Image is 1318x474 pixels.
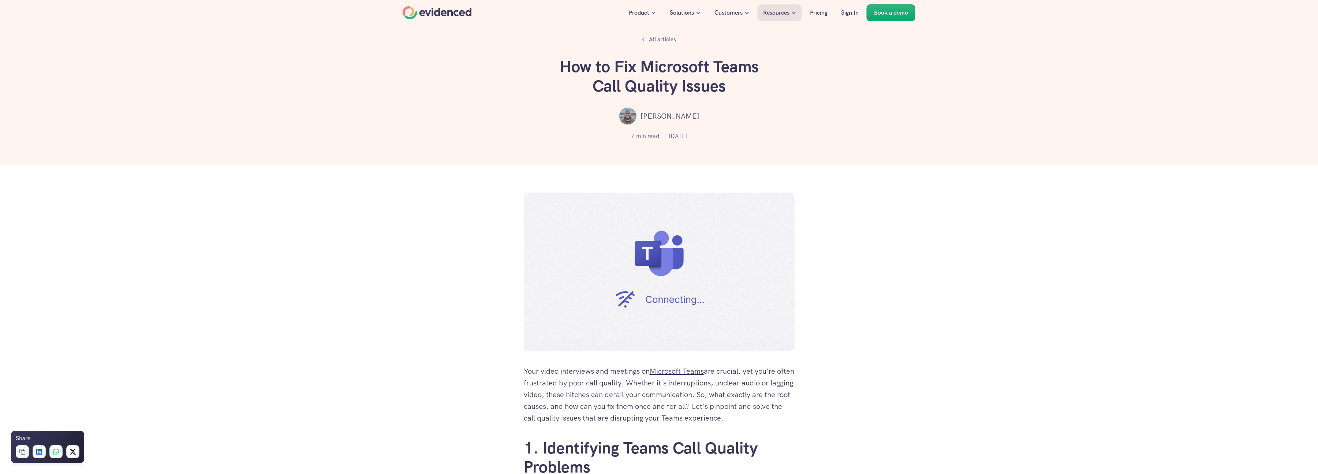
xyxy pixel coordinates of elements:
[763,8,789,18] p: Resources
[650,366,704,376] a: Microsoft Teams
[16,434,30,443] h6: Share
[669,131,687,141] p: [DATE]
[841,8,859,18] p: Sign In
[867,4,915,21] a: Book a demo
[874,8,908,18] p: Book a demo
[641,110,699,122] p: [PERSON_NAME]
[810,8,828,18] p: Pricing
[631,131,634,141] p: 7
[636,131,660,141] p: min read
[403,6,472,19] a: Home
[524,365,795,424] p: Your video interviews and meetings on are crucial, yet you're often frustrated by poor call quali...
[649,35,676,44] p: All articles
[804,4,833,21] a: Pricing
[638,33,680,46] a: All articles
[629,8,649,18] p: Product
[663,131,665,141] p: |
[549,57,769,96] h1: How to Fix Microsoft Teams Call Quality Issues
[619,107,637,125] img: ""
[836,4,864,21] a: Sign In
[670,8,694,18] p: Solutions
[524,193,795,351] img: Teams issues
[714,8,743,18] p: Customers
